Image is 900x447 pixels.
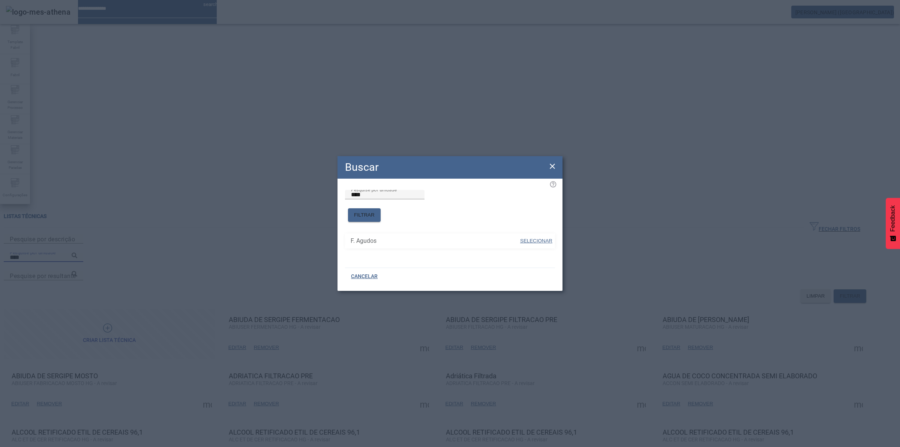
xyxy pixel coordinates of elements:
[354,211,375,219] span: FILTRAR
[348,208,381,222] button: FILTRAR
[886,198,900,249] button: Feedback - Mostrar pesquisa
[345,159,379,175] h2: Buscar
[520,238,552,244] span: SELECIONAR
[351,236,519,245] span: F. Agudos
[889,205,896,232] span: Feedback
[345,270,384,283] button: CANCELAR
[519,234,553,248] button: SELECIONAR
[351,273,378,280] span: CANCELAR
[351,187,397,192] mat-label: Pesquise por unidade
